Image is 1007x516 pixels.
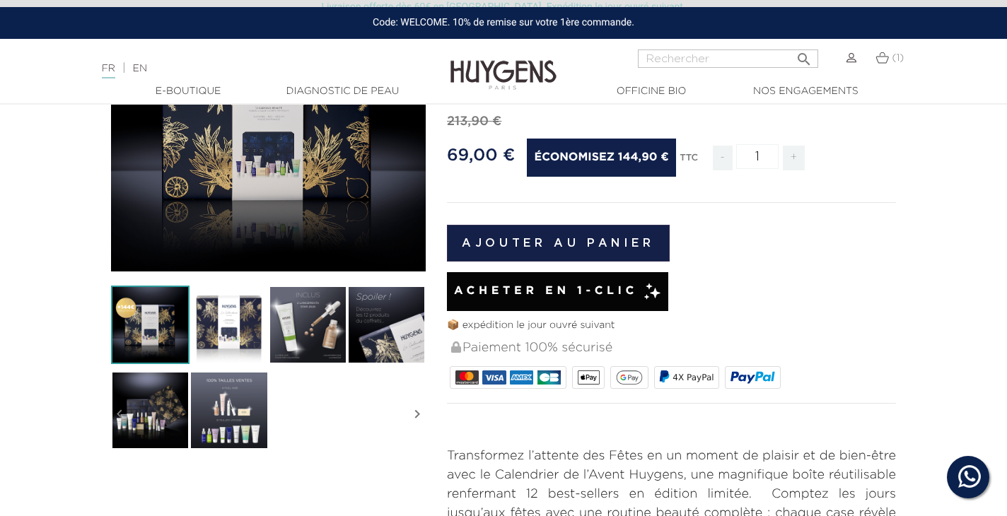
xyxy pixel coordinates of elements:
[581,84,722,99] a: Officine Bio
[537,370,561,385] img: CB_NATIONALE
[450,333,896,363] div: Paiement 100% sécurisé
[450,37,557,92] img: Huygens
[482,370,506,385] img: VISA
[447,318,896,333] p: 📦 expédition le jour ouvré suivant
[638,49,818,68] input: Rechercher
[510,370,533,385] img: AMEX
[578,370,600,385] img: apple_pay
[736,144,779,169] input: Quantité
[783,146,805,170] span: +
[713,146,733,170] span: -
[447,147,515,164] span: 69,00 €
[875,52,904,64] a: (1)
[527,139,675,177] span: Économisez 144,90 €
[455,370,479,385] img: MASTERCARD
[735,84,876,99] a: Nos engagements
[117,84,259,99] a: E-Boutique
[95,60,409,77] div: |
[673,373,714,382] span: 4X PayPal
[111,286,190,364] img: Le Calendrier de L'Avent
[680,143,698,181] div: TTC
[447,225,670,262] button: Ajouter au panier
[111,379,128,450] i: 
[791,45,817,64] button: 
[133,64,147,74] a: EN
[892,53,904,63] span: (1)
[796,47,813,64] i: 
[272,84,413,99] a: Diagnostic de peau
[102,64,115,78] a: FR
[409,379,426,450] i: 
[447,115,501,128] span: 213,90 €
[451,341,461,353] img: Paiement 100% sécurisé
[616,370,643,385] img: google_pay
